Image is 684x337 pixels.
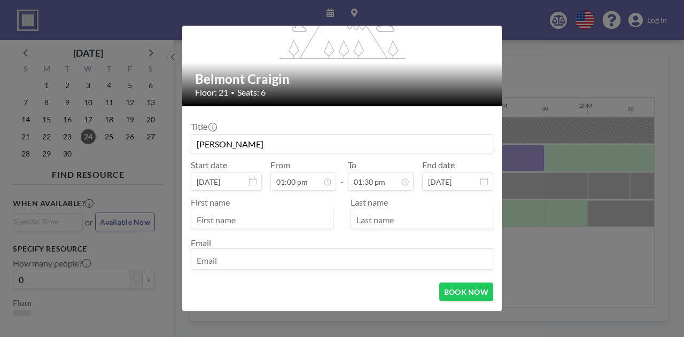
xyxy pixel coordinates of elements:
label: From [270,160,290,170]
input: Last name [351,210,493,229]
h2: Belmont Craigin [195,71,490,87]
label: End date [422,160,455,170]
label: To [348,160,356,170]
label: Email [191,238,211,248]
button: BOOK NOW [439,283,493,301]
span: - [340,163,344,187]
label: Last name [351,197,388,207]
span: Floor: 21 [195,87,228,98]
input: First name [191,210,333,229]
span: • [231,89,235,97]
label: Title [191,121,216,132]
input: Email [191,251,493,269]
span: Already have an account? [191,310,284,320]
label: Start date [191,160,227,170]
label: First name [191,197,230,207]
input: Guest reservation [191,135,493,153]
span: Seats: 6 [237,87,266,98]
a: Log in here [284,310,324,320]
